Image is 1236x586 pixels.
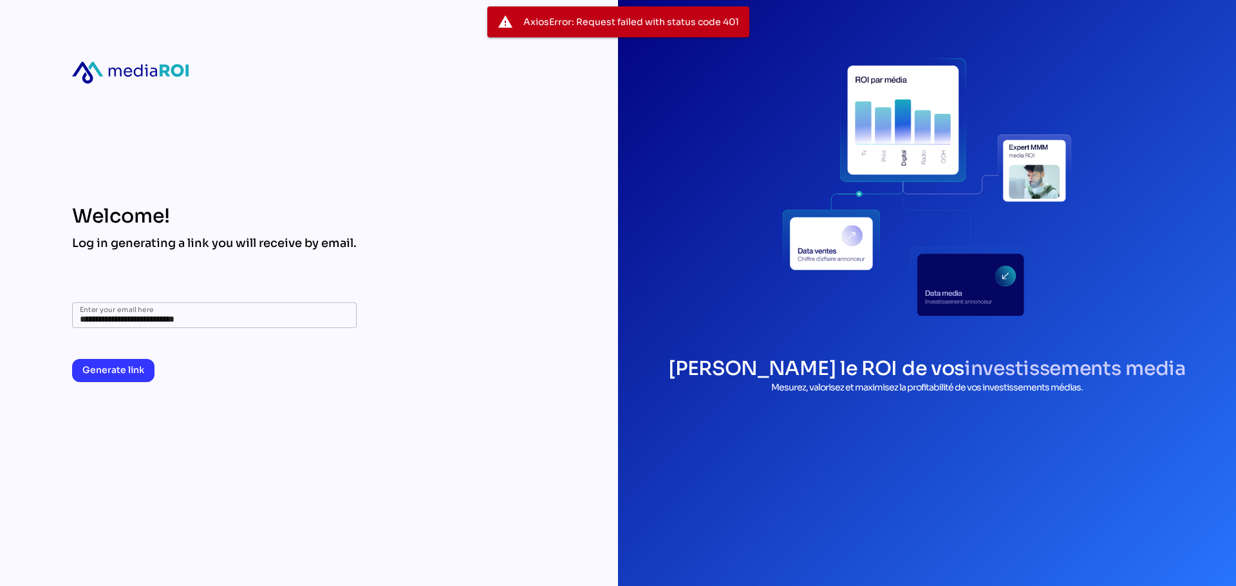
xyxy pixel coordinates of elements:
div: Log in generating a link you will receive by email. [72,235,357,251]
div: AxiosError: Request failed with status code 401 [523,10,739,34]
span: Generate link [82,362,144,378]
div: mediaroi [72,62,189,84]
span: investissements media [964,356,1186,381]
input: Enter your email here [80,302,349,328]
h1: [PERSON_NAME] le ROI de vos [668,356,1186,381]
div: login [782,41,1072,331]
i: warning [498,14,513,30]
button: Generate link [72,359,154,382]
p: Mesurez, valorisez et maximisez la profitabilité de vos investissements médias. [668,381,1186,394]
div: Welcome! [72,205,357,228]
